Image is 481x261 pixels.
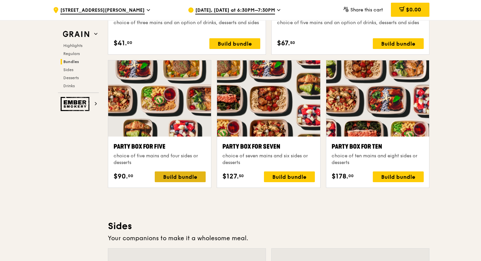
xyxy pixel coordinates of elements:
[332,171,348,181] span: $178.
[373,38,424,49] div: Build bundle
[108,233,429,243] div: Your companions to make it a wholesome meal.
[114,38,127,48] span: $41.
[114,171,128,181] span: $90.
[63,43,82,48] span: Highlights
[222,171,239,181] span: $127.
[209,38,260,49] div: Build bundle
[332,153,424,166] div: choice of ten mains and eight sides or desserts
[264,171,315,182] div: Build bundle
[239,173,244,178] span: 50
[63,67,73,72] span: Sides
[63,84,75,88] span: Drinks
[406,6,421,13] span: $0.00
[195,7,275,14] span: [DATE], [DATE] at 6:30PM–7:30PM
[114,142,206,151] div: Party Box for Five
[373,171,424,182] div: Build bundle
[127,40,132,45] span: 00
[222,142,315,151] div: Party Box for Seven
[108,220,429,232] h3: Sides
[290,40,295,45] span: 50
[63,75,79,80] span: Desserts
[114,153,206,166] div: choice of five mains and four sides or desserts
[60,7,145,14] span: [STREET_ADDRESS][PERSON_NAME]
[332,142,424,151] div: Party Box for Ten
[155,171,206,182] div: Build bundle
[277,19,424,26] div: choice of five mains and an option of drinks, desserts and sides
[63,51,80,56] span: Regulars
[350,7,383,13] span: Share this cart
[114,19,260,26] div: choice of three mains and an option of drinks, desserts and sides
[222,153,315,166] div: choice of seven mains and six sides or desserts
[61,28,91,40] img: Grain web logo
[348,173,354,178] span: 00
[277,38,290,48] span: $67.
[128,173,133,178] span: 00
[63,59,79,64] span: Bundles
[61,97,91,111] img: Ember Smokery web logo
